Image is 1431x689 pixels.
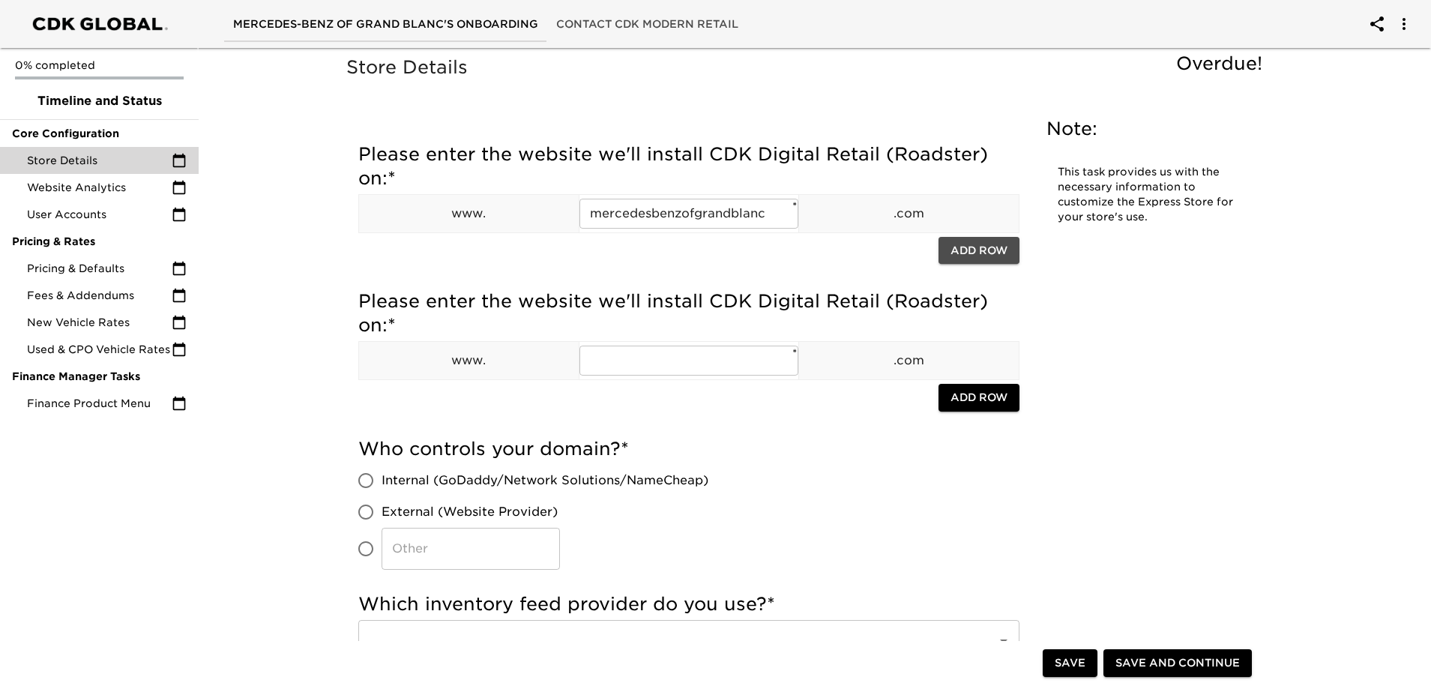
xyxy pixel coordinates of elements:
[15,58,184,73] p: 0% completed
[27,396,172,411] span: Finance Product Menu
[12,126,187,141] span: Core Configuration
[27,180,172,195] span: Website Analytics
[359,205,579,223] p: www.
[346,55,1270,79] h5: Store Details
[939,384,1019,412] button: Add Row
[1359,6,1395,42] button: account of current user
[556,15,738,34] span: Contact CDK Modern Retail
[1103,650,1252,678] button: Save and Continue
[1058,165,1238,225] p: This task provides us with the necessary information to customize the Express Store for your stor...
[382,472,708,490] span: Internal (GoDaddy/Network Solutions/NameCheap)
[1043,650,1097,678] button: Save
[12,92,187,110] span: Timeline and Status
[358,592,1019,616] h5: Which inventory feed provider do you use?
[358,289,1019,337] h5: Please enter the website we'll install CDK Digital Retail (Roadster) on:
[27,288,172,303] span: Fees & Addendums
[233,15,538,34] span: Mercedes-Benz of Grand Blanc's Onboarding
[993,631,1014,652] button: Open
[951,241,1007,260] span: Add Row
[27,342,172,357] span: Used & CPO Vehicle Rates
[1386,6,1422,42] button: account of current user
[382,528,560,570] input: Other
[27,261,172,276] span: Pricing & Defaults
[12,369,187,384] span: Finance Manager Tasks
[359,352,579,370] p: www.
[1046,117,1249,141] h5: Note:
[382,503,558,521] span: External (Website Provider)
[358,437,1019,461] h5: Who controls your domain?
[1115,655,1240,673] span: Save and Continue
[951,388,1007,407] span: Add Row
[799,205,1019,223] p: .com
[1176,52,1262,74] span: Overdue!
[27,153,172,168] span: Store Details
[27,315,172,330] span: New Vehicle Rates
[27,207,172,222] span: User Accounts
[12,234,187,249] span: Pricing & Rates
[1055,655,1085,673] span: Save
[799,352,1019,370] p: .com
[358,142,1019,190] h5: Please enter the website we'll install CDK Digital Retail (Roadster) on:
[939,237,1019,265] button: Add Row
